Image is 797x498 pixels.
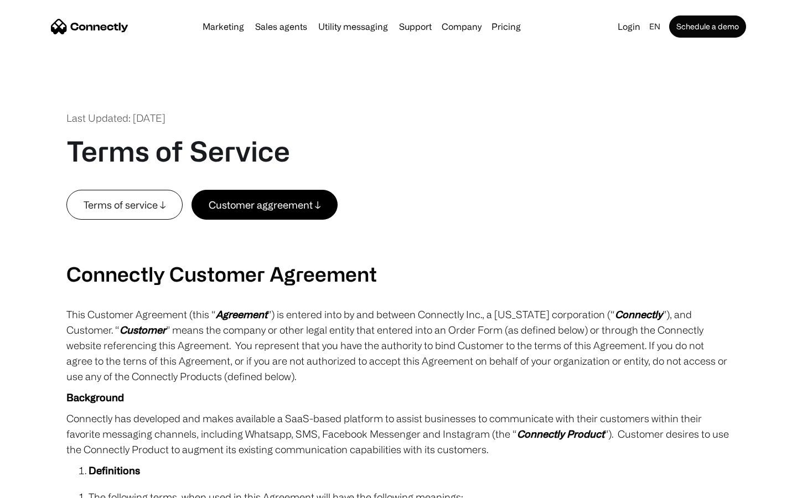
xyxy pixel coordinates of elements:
[66,411,731,457] p: Connectly has developed and makes available a SaaS-based platform to assist businesses to communi...
[198,22,249,31] a: Marketing
[51,18,128,35] a: home
[66,262,731,286] h2: Connectly Customer Agreement
[84,197,165,212] div: Terms of service ↓
[66,220,731,235] p: ‍
[438,19,485,34] div: Company
[442,19,482,34] div: Company
[669,15,746,38] a: Schedule a demo
[22,479,66,494] ul: Language list
[66,111,165,126] div: Last Updated: [DATE]
[517,428,604,439] em: Connectly Product
[209,197,320,212] div: Customer aggreement ↓
[395,22,436,31] a: Support
[120,324,166,335] em: Customer
[66,241,731,256] p: ‍
[66,307,731,384] p: This Customer Agreement (this “ ”) is entered into by and between Connectly Inc., a [US_STATE] co...
[487,22,525,31] a: Pricing
[314,22,392,31] a: Utility messaging
[66,392,124,403] strong: Background
[251,22,312,31] a: Sales agents
[11,478,66,494] aside: Language selected: English
[645,19,667,34] div: en
[89,465,140,476] strong: Definitions
[615,309,663,320] em: Connectly
[216,309,267,320] em: Agreement
[66,134,290,168] h1: Terms of Service
[613,19,645,34] a: Login
[649,19,660,34] div: en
